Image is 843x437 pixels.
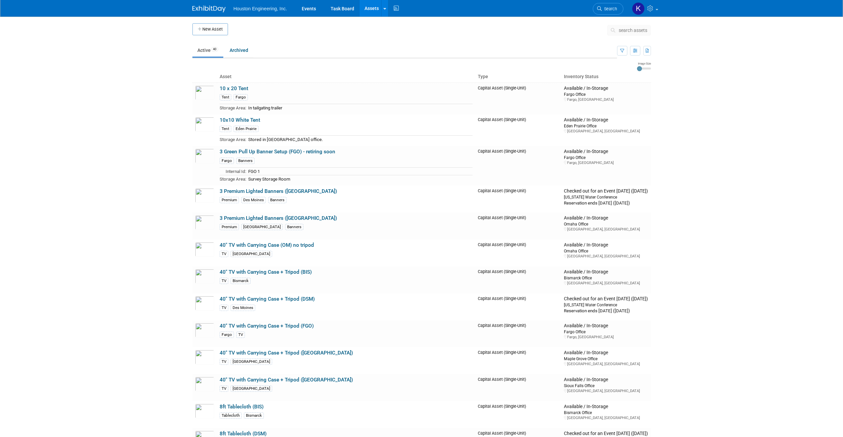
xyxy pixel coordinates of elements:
div: Maple Grove Office [564,356,648,362]
a: 3 Green Pull Up Banner Setup (FGO) - retiring soon [220,149,335,155]
div: TV [220,385,228,392]
a: 10x10 White Tent [220,117,260,123]
div: TV [236,332,245,338]
div: [GEOGRAPHIC_DATA], [GEOGRAPHIC_DATA] [564,415,648,420]
div: Available / In-Storage [564,377,648,383]
div: Eden Prairie [234,126,259,132]
div: [GEOGRAPHIC_DATA], [GEOGRAPHIC_DATA] [564,362,648,366]
div: Banners [268,197,286,203]
a: 40" TV with Carrying Case + Tripod (FGO) [220,323,314,329]
div: Available / In-Storage [564,117,648,123]
div: [GEOGRAPHIC_DATA], [GEOGRAPHIC_DATA] [564,281,648,286]
td: FGO 1 [246,167,473,175]
div: [GEOGRAPHIC_DATA], [GEOGRAPHIC_DATA] [564,388,648,393]
div: [GEOGRAPHIC_DATA] [231,385,272,392]
a: Active40 [192,44,223,57]
div: Reservation ends [DATE] ([DATE]) [564,200,648,206]
a: 40" TV with Carrying Case + Tripod ([GEOGRAPHIC_DATA]) [220,377,353,383]
div: Fargo, [GEOGRAPHIC_DATA] [564,160,648,165]
td: Internal Id: [220,167,246,175]
div: Premium [220,197,239,203]
span: Storage Area: [220,105,246,110]
div: Banners [236,158,255,164]
div: Eden Prairie Office [564,123,648,129]
a: 40" TV with Carrying Case (OM) no tripod [220,242,314,248]
div: Bismarck [231,278,251,284]
span: search assets [619,28,647,33]
td: Capital Asset (Single-Unit) [475,82,562,114]
div: Available / In-Storage [564,149,648,155]
div: [GEOGRAPHIC_DATA] [241,224,283,230]
div: Tent [220,94,231,100]
div: Sioux Falls Office [564,383,648,388]
a: 40" TV with Carrying Case + Tripod (BIS) [220,269,312,275]
span: Houston Engineering, Inc. [234,6,287,11]
div: Available / In-Storage [564,215,648,221]
img: ExhibitDay [192,6,226,12]
div: Available / In-Storage [564,242,648,248]
td: Capital Asset (Single-Unit) [475,347,562,374]
td: Capital Asset (Single-Unit) [475,293,562,320]
div: Omaha Office [564,248,648,254]
td: Capital Asset (Single-Unit) [475,320,562,347]
div: [GEOGRAPHIC_DATA] [231,359,272,365]
td: Capital Asset (Single-Unit) [475,266,562,293]
div: TV [220,278,228,284]
div: Fargo [234,94,248,100]
div: Bismarck Office [564,410,648,415]
div: Image Size [637,62,651,66]
td: Capital Asset (Single-Unit) [475,213,562,239]
div: Des Moines [241,197,266,203]
div: Available / In-Storage [564,85,648,91]
div: Reservation ends [DATE] ([DATE]) [564,308,648,314]
div: [GEOGRAPHIC_DATA], [GEOGRAPHIC_DATA] [564,129,648,134]
button: New Asset [192,23,228,35]
span: Storage Area: [220,177,246,182]
div: [US_STATE] Water Conference [564,302,648,308]
th: Asset [217,71,475,82]
a: 8ft Tablecloth (BIS) [220,404,263,410]
div: Checked out for an Event [DATE] ([DATE]) [564,296,648,302]
a: Search [593,3,623,15]
div: [GEOGRAPHIC_DATA] [231,251,272,257]
th: Type [475,71,562,82]
div: TV [220,359,228,365]
a: Archived [225,44,253,57]
div: Available / In-Storage [564,404,648,410]
span: 40 [211,47,218,52]
div: Available / In-Storage [564,350,648,356]
span: Search [602,6,617,11]
a: 10 x 20 Tent [220,85,248,91]
td: Capital Asset (Single-Unit) [475,186,562,213]
td: In tailgating trailer [246,104,473,112]
div: Bismarck Office [564,275,648,281]
td: Capital Asset (Single-Unit) [475,114,562,146]
div: Des Moines [231,305,255,311]
div: [US_STATE] Water Conference [564,194,648,200]
div: Bismarck [244,412,264,419]
a: 40" TV with Carrying Case + Tripod ([GEOGRAPHIC_DATA]) [220,350,353,356]
div: Tent [220,126,231,132]
div: Fargo Office [564,329,648,335]
td: Stored in [GEOGRAPHIC_DATA] office. [246,136,473,143]
div: Checked out for an Event [DATE] ([DATE]) [564,188,648,194]
div: [GEOGRAPHIC_DATA], [GEOGRAPHIC_DATA] [564,254,648,259]
div: Fargo [220,332,234,338]
div: Fargo Office [564,155,648,160]
span: Storage Area: [220,137,246,142]
td: Capital Asset (Single-Unit) [475,239,562,266]
div: TV [220,251,228,257]
td: Capital Asset (Single-Unit) [475,374,562,401]
div: Fargo [220,158,234,164]
a: 40" TV with Carrying Case + Tripod (DSM) [220,296,315,302]
td: Survey Storage Room [246,175,473,183]
a: 3 Premium Lighted Banners ([GEOGRAPHIC_DATA]) [220,188,337,194]
div: Fargo, [GEOGRAPHIC_DATA] [564,97,648,102]
div: [GEOGRAPHIC_DATA], [GEOGRAPHIC_DATA] [564,227,648,232]
div: Fargo, [GEOGRAPHIC_DATA] [564,335,648,340]
div: Available / In-Storage [564,323,648,329]
td: Capital Asset (Single-Unit) [475,146,562,186]
div: TV [220,305,228,311]
button: search assets [607,25,651,36]
div: Available / In-Storage [564,269,648,275]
